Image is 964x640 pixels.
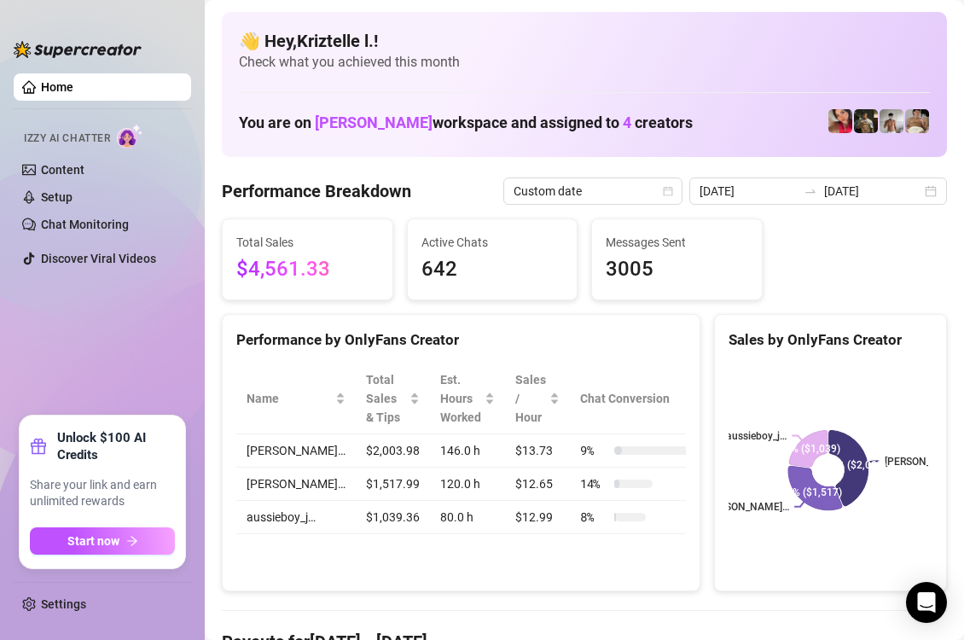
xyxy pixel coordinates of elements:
[623,113,631,131] span: 4
[606,253,748,286] span: 3005
[356,364,430,434] th: Total Sales & Tips
[515,370,546,427] span: Sales / Hour
[804,184,817,198] span: to
[804,184,817,198] span: swap-right
[880,109,903,133] img: aussieboy_j
[505,364,570,434] th: Sales / Hour
[580,508,607,527] span: 8 %
[41,597,86,611] a: Settings
[236,253,379,286] span: $4,561.33
[356,468,430,501] td: $1,517.99
[729,329,932,352] div: Sales by OnlyFans Creator
[727,430,787,442] text: aussieboy_j…
[606,233,748,252] span: Messages Sent
[41,252,156,265] a: Discover Viral Videos
[356,434,430,468] td: $2,003.98
[366,370,406,427] span: Total Sales & Tips
[854,109,878,133] img: Tony
[67,534,119,548] span: Start now
[57,429,175,463] strong: Unlock $100 AI Credits
[41,163,84,177] a: Content
[580,474,607,493] span: 14 %
[700,182,797,201] input: Start date
[41,218,129,231] a: Chat Monitoring
[126,535,138,547] span: arrow-right
[440,370,481,427] div: Est. Hours Worked
[824,182,921,201] input: End date
[906,582,947,623] div: Open Intercom Messenger
[580,441,607,460] span: 9 %
[239,53,930,72] span: Check what you achieved this month
[14,41,142,58] img: logo-BBDzfeDw.svg
[41,80,73,94] a: Home
[236,468,356,501] td: [PERSON_NAME]…
[222,179,411,203] h4: Performance Breakdown
[514,178,672,204] span: Custom date
[30,527,175,555] button: Start nowarrow-right
[247,389,332,408] span: Name
[905,109,929,133] img: Aussieboy_jfree
[239,29,930,53] h4: 👋 Hey, Kriztelle l. !
[236,233,379,252] span: Total Sales
[236,434,356,468] td: [PERSON_NAME]…
[41,190,73,204] a: Setup
[505,434,570,468] td: $13.73
[704,501,789,513] text: [PERSON_NAME]…
[30,477,175,510] span: Share your link and earn unlimited rewards
[505,468,570,501] td: $12.65
[505,501,570,534] td: $12.99
[117,124,143,148] img: AI Chatter
[663,186,673,196] span: calendar
[356,501,430,534] td: $1,039.36
[570,364,714,434] th: Chat Conversion
[430,501,505,534] td: 80.0 h
[236,329,686,352] div: Performance by OnlyFans Creator
[430,468,505,501] td: 120.0 h
[30,438,47,455] span: gift
[828,109,852,133] img: Vanessa
[421,253,564,286] span: 642
[236,364,356,434] th: Name
[580,389,690,408] span: Chat Conversion
[24,131,110,147] span: Izzy AI Chatter
[430,434,505,468] td: 146.0 h
[236,501,356,534] td: aussieboy_j…
[315,113,433,131] span: [PERSON_NAME]
[239,113,693,132] h1: You are on workspace and assigned to creators
[421,233,564,252] span: Active Chats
